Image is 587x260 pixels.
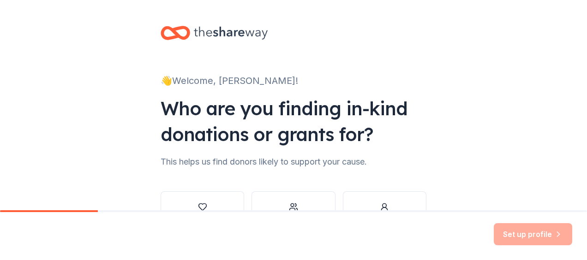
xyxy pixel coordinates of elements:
[161,191,244,236] button: Nonprofit
[161,95,426,147] div: Who are you finding in-kind donations or grants for?
[161,73,426,88] div: 👋 Welcome, [PERSON_NAME]!
[252,191,335,236] button: Other group
[343,191,426,236] button: Individual
[161,154,426,169] div: This helps us find donors likely to support your cause.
